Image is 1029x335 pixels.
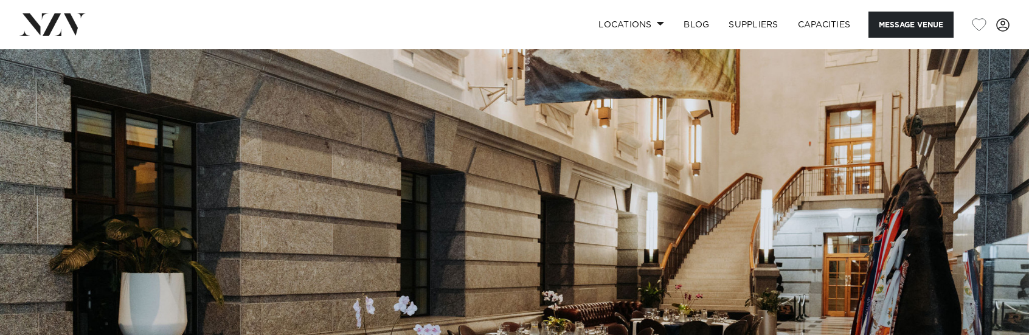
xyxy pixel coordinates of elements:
[674,12,719,38] a: BLOG
[589,12,674,38] a: Locations
[868,12,954,38] button: Message Venue
[19,13,86,35] img: nzv-logo.png
[788,12,861,38] a: Capacities
[719,12,788,38] a: SUPPLIERS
